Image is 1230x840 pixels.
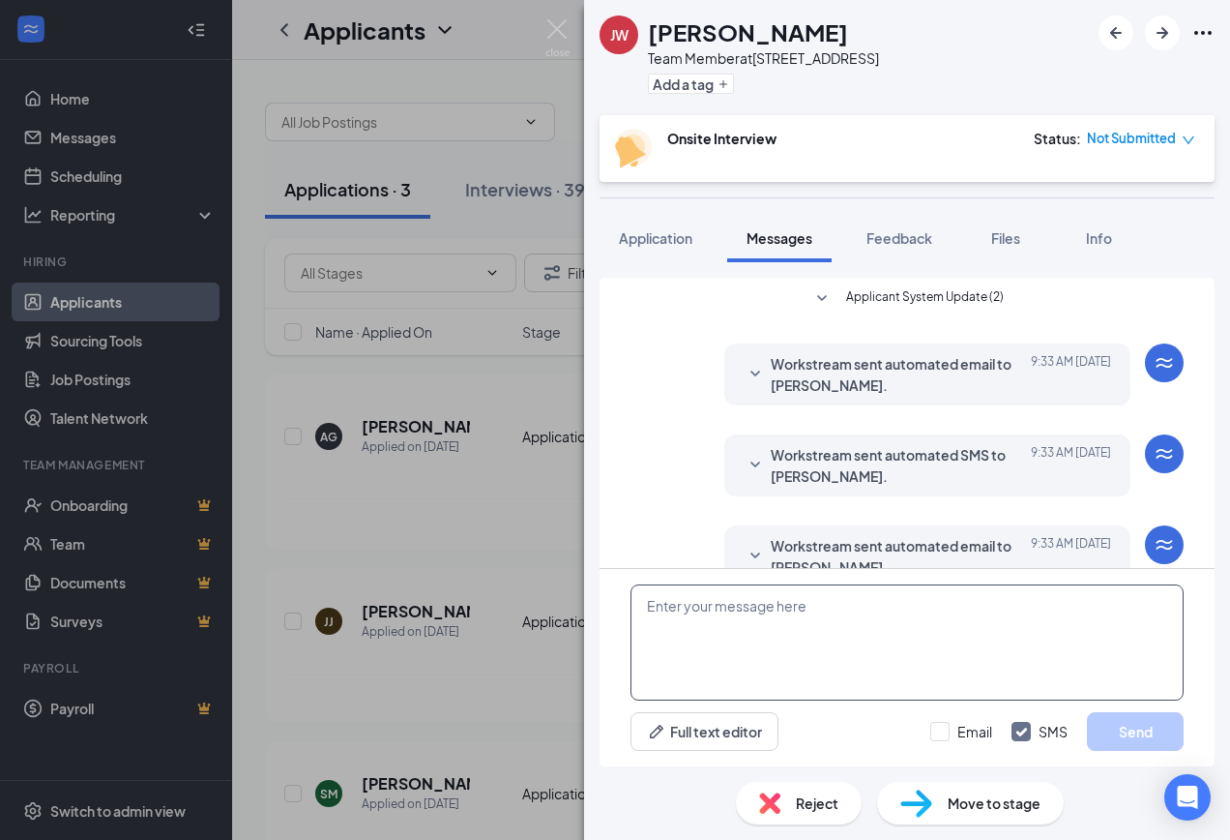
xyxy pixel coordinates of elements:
svg: Pen [647,722,666,741]
svg: ArrowLeftNew [1104,21,1127,45]
span: Applicant System Update (2) [846,287,1004,311]
svg: WorkstreamLogo [1153,351,1176,375]
svg: WorkstreamLogo [1153,442,1176,465]
b: Onsite Interview [667,130,776,147]
button: ArrowLeftNew [1098,15,1133,50]
span: Workstream sent automated email to [PERSON_NAME]. [771,353,1024,396]
span: [DATE] 9:33 AM [1031,444,1111,487]
span: Not Submitted [1087,129,1176,148]
svg: SmallChevronDown [810,287,834,311]
span: Files [991,229,1020,247]
svg: SmallChevronDown [744,454,767,477]
span: Info [1086,229,1112,247]
svg: WorkstreamLogo [1153,533,1176,556]
span: Workstream sent automated email to [PERSON_NAME]. [771,535,1024,578]
span: Feedback [866,229,932,247]
svg: Ellipses [1191,21,1215,45]
svg: SmallChevronDown [744,363,767,386]
span: Application [619,229,692,247]
svg: ArrowRight [1151,21,1174,45]
span: down [1182,134,1195,147]
button: ArrowRight [1145,15,1180,50]
div: Open Intercom Messenger [1164,774,1211,821]
h1: [PERSON_NAME] [648,15,848,48]
span: [DATE] 9:33 AM [1031,535,1111,578]
svg: SmallChevronDown [744,545,767,568]
div: Status : [1034,129,1081,148]
button: SmallChevronDownApplicant System Update (2) [810,287,1004,311]
button: PlusAdd a tag [648,74,734,94]
svg: Plus [717,78,729,90]
span: [DATE] 9:33 AM [1031,353,1111,396]
span: Messages [747,229,812,247]
button: Full text editorPen [630,712,778,751]
span: Move to stage [948,793,1040,814]
div: Team Member at [STREET_ADDRESS] [648,48,879,68]
button: Send [1087,712,1184,751]
span: Workstream sent automated SMS to [PERSON_NAME]. [771,444,1024,487]
span: Reject [796,793,838,814]
div: JW [610,25,629,45]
